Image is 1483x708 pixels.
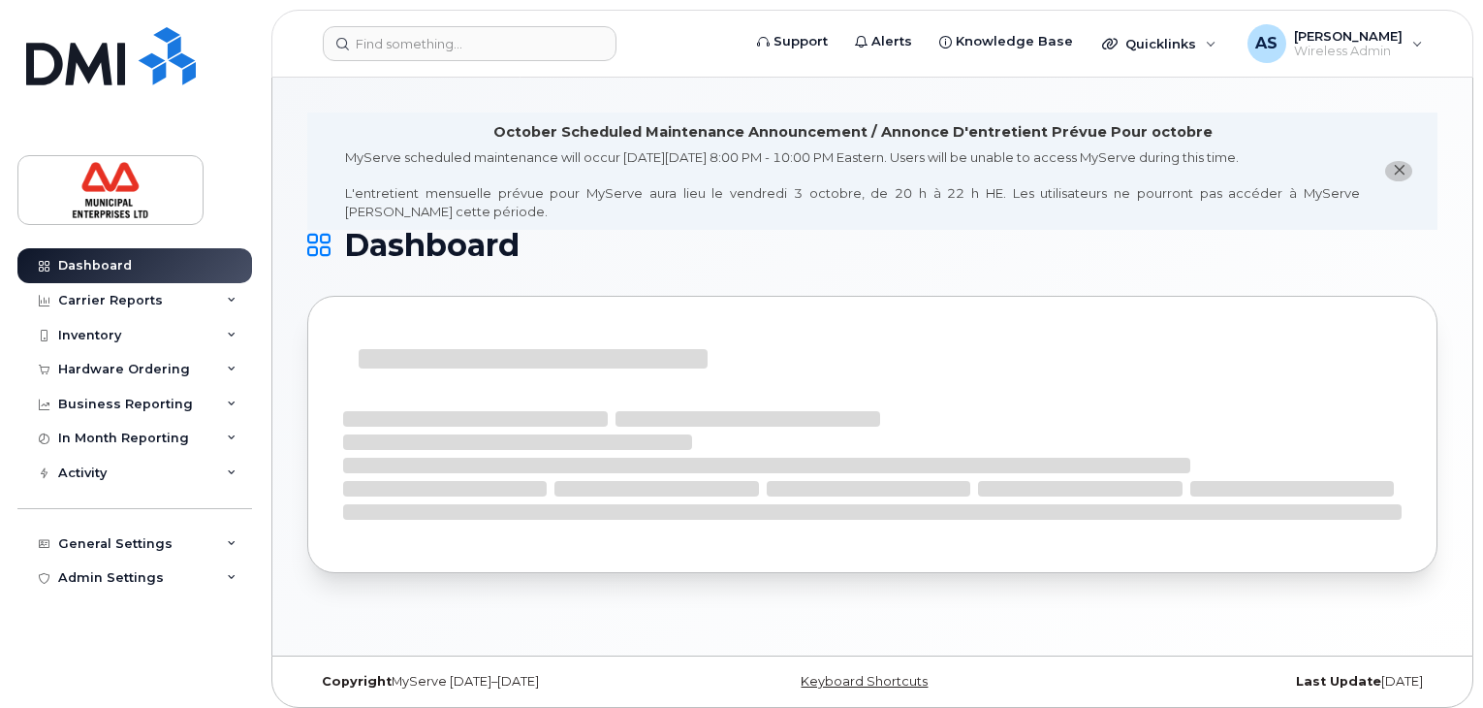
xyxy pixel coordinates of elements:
div: [DATE] [1060,674,1437,690]
div: MyServe [DATE]–[DATE] [307,674,684,690]
strong: Copyright [322,674,392,689]
a: Keyboard Shortcuts [801,674,928,689]
div: October Scheduled Maintenance Announcement / Annonce D'entretient Prévue Pour octobre [493,122,1213,143]
div: MyServe scheduled maintenance will occur [DATE][DATE] 8:00 PM - 10:00 PM Eastern. Users will be u... [345,148,1360,220]
span: Dashboard [344,231,520,260]
button: close notification [1385,161,1412,181]
strong: Last Update [1296,674,1381,689]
